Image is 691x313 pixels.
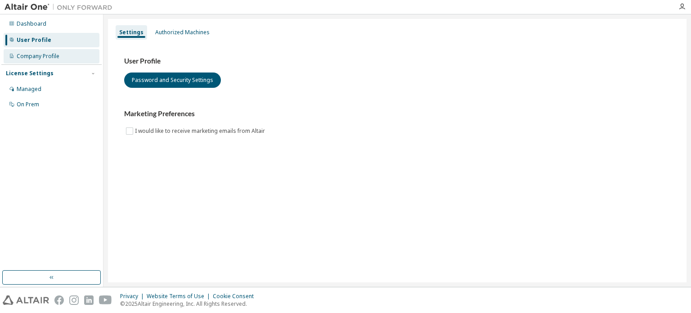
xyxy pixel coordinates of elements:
[17,101,39,108] div: On Prem
[84,295,94,305] img: linkedin.svg
[155,29,210,36] div: Authorized Machines
[99,295,112,305] img: youtube.svg
[124,57,670,66] h3: User Profile
[17,20,46,27] div: Dashboard
[124,109,670,118] h3: Marketing Preferences
[3,295,49,305] img: altair_logo.svg
[120,300,259,308] p: © 2025 Altair Engineering, Inc. All Rights Reserved.
[119,29,144,36] div: Settings
[124,73,221,88] button: Password and Security Settings
[17,86,41,93] div: Managed
[135,126,267,136] label: I would like to receive marketing emails from Altair
[4,3,117,12] img: Altair One
[6,70,54,77] div: License Settings
[17,36,51,44] div: User Profile
[17,53,59,60] div: Company Profile
[147,293,213,300] div: Website Terms of Use
[213,293,259,300] div: Cookie Consent
[54,295,64,305] img: facebook.svg
[69,295,79,305] img: instagram.svg
[120,293,147,300] div: Privacy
